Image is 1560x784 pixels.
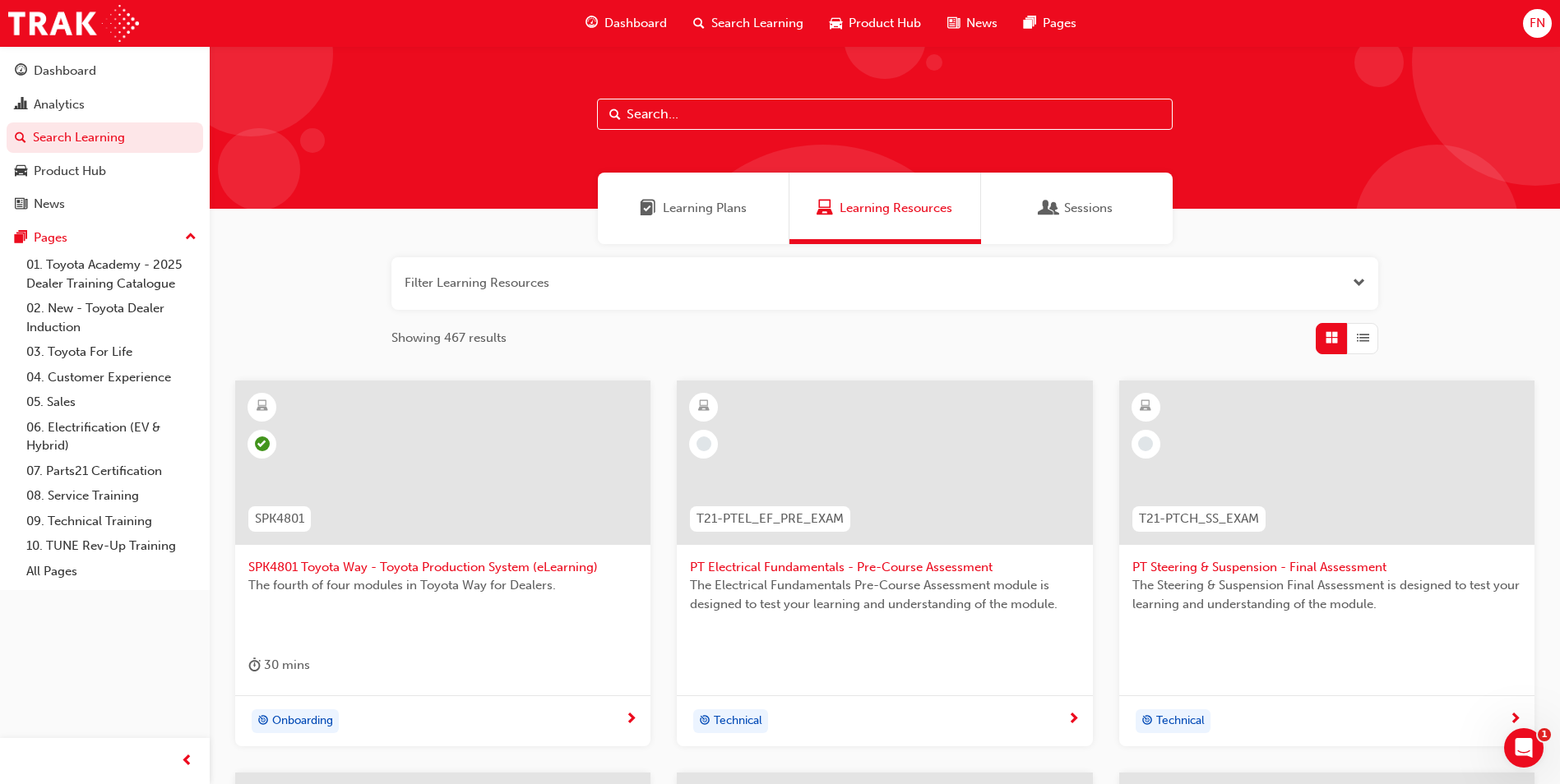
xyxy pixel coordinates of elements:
[7,90,203,120] a: Analytics
[1357,329,1369,348] span: List
[34,228,67,247] div: Pages
[7,53,203,223] button: DashboardAnalyticsSearch LearningProduct HubNews
[1139,510,1259,528] span: T21-PTCH_SS_EXAM
[257,396,268,417] span: learningResourceType_ELEARNING-icon
[697,436,711,451] span: learningRecordVerb_NONE-icon
[586,13,598,34] span: guage-icon
[248,576,637,595] span: The fourth of four modules in Toyota Way for Dealers.
[1504,728,1544,768] iframe: Intercom live chat
[7,156,203,187] a: Product Hub
[20,559,203,584] a: All Pages
[966,14,998,33] span: News
[7,223,203,253] button: Pages
[20,390,203,415] a: 05. Sales
[1140,396,1151,417] span: learningResourceType_ELEARNING-icon
[947,13,960,34] span: news-icon
[257,711,269,732] span: target-icon
[1041,199,1058,218] span: Sessions
[849,14,921,33] span: Product Hub
[34,95,85,114] div: Analytics
[830,13,842,34] span: car-icon
[840,199,952,218] span: Learning Resources
[15,197,27,212] span: news-icon
[680,7,817,40] a: search-iconSearch Learning
[625,713,637,727] span: next-icon
[1011,7,1090,40] a: pages-iconPages
[7,56,203,86] a: Dashboard
[20,252,203,296] a: 01. Toyota Academy - 2025 Dealer Training Catalogue
[20,415,203,459] a: 06. Electrification (EV & Hybrid)
[981,173,1173,244] a: SessionsSessions
[15,64,27,79] span: guage-icon
[181,751,193,772] span: prev-icon
[1141,711,1153,732] span: target-icon
[34,162,106,181] div: Product Hub
[1064,199,1113,218] span: Sessions
[15,164,27,179] span: car-icon
[248,655,310,676] div: 30 mins
[1156,712,1205,731] span: Technical
[20,296,203,339] a: 02. New - Toyota Dealer Induction
[690,558,1079,577] span: PT Electrical Fundamentals - Pre-Course Assessment
[15,131,26,145] span: search-icon
[817,7,934,40] a: car-iconProduct Hub
[1024,13,1036,34] span: pages-icon
[711,14,803,33] span: Search Learning
[714,712,762,731] span: Technical
[1132,576,1521,613] span: The Steering & Suspension Final Assessment is designed to test your learning and understanding of...
[789,173,981,244] a: Learning ResourcesLearning Resources
[817,199,833,218] span: Learning Resources
[934,7,1011,40] a: news-iconNews
[7,122,203,153] a: Search Learning
[1523,9,1552,38] button: FN
[1043,14,1076,33] span: Pages
[698,396,710,417] span: learningResourceType_ELEARNING-icon
[1138,436,1153,451] span: learningRecordVerb_NONE-icon
[255,436,270,451] span: learningRecordVerb_COMPLETE-icon
[34,195,65,214] div: News
[663,199,747,218] span: Learning Plans
[185,227,197,248] span: up-icon
[255,510,304,528] span: SPK4801
[272,712,333,731] span: Onboarding
[1132,558,1521,577] span: PT Steering & Suspension - Final Assessment
[391,329,507,348] span: Showing 467 results
[20,365,203,390] a: 04. Customer Experience
[34,62,96,81] div: Dashboard
[1353,274,1365,293] button: Open the filter
[235,380,650,747] a: SPK4801SPK4801 Toyota Way - Toyota Production System (eLearning)The fourth of four modules in Toy...
[690,576,1079,613] span: The Electrical Fundamentals Pre-Course Assessment module is designed to test your learning and un...
[1067,713,1080,727] span: next-icon
[248,558,637,577] span: SPK4801 Toyota Way - Toyota Production System (eLearning)
[7,189,203,219] a: News
[598,173,789,244] a: Learning PlansLearning Plans
[1509,713,1521,727] span: next-icon
[20,459,203,484] a: 07. Parts21 Certification
[20,533,203,559] a: 10. TUNE Rev-Up Training
[248,655,261,676] span: duration-icon
[1538,728,1551,741] span: 1
[1326,329,1338,348] span: Grid
[20,509,203,534] a: 09. Technical Training
[8,5,139,42] img: Trak
[15,231,27,246] span: pages-icon
[697,510,844,528] span: T21-PTEL_EF_PRE_EXAM
[640,199,656,218] span: Learning Plans
[20,339,203,365] a: 03. Toyota For Life
[604,14,667,33] span: Dashboard
[15,98,27,113] span: chart-icon
[20,483,203,509] a: 08. Service Training
[597,99,1173,130] input: Search...
[693,13,705,34] span: search-icon
[572,7,680,40] a: guage-iconDashboard
[699,711,711,732] span: target-icon
[609,105,621,124] span: Search
[1119,380,1535,747] a: T21-PTCH_SS_EXAMPT Steering & Suspension - Final AssessmentThe Steering & Suspension Final Assess...
[677,380,1092,747] a: T21-PTEL_EF_PRE_EXAMPT Electrical Fundamentals - Pre-Course AssessmentThe Electrical Fundamentals...
[1530,14,1545,33] span: FN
